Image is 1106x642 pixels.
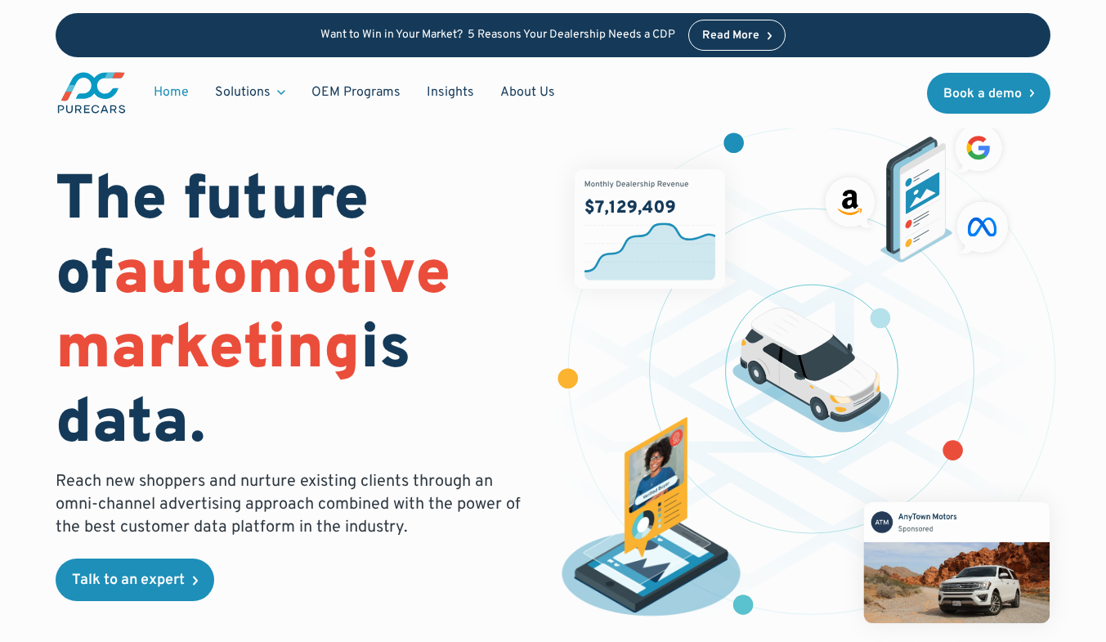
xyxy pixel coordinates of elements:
[549,417,754,622] img: persona of a buyer
[414,77,487,108] a: Insights
[943,88,1022,101] div: Book a demo
[298,77,414,108] a: OEM Programs
[818,118,1015,263] img: ads on social media and advertising partners
[56,470,534,539] p: Reach new shoppers and nurture existing clients through an omni-channel advertising approach comb...
[487,77,568,108] a: About Us
[927,73,1051,114] a: Book a demo
[215,83,271,101] div: Solutions
[688,20,786,51] a: Read More
[56,165,534,464] h1: The future of is data.
[202,77,298,108] div: Solutions
[702,30,759,42] div: Read More
[320,29,675,43] p: Want to Win in Your Market? 5 Reasons Your Dealership Needs a CDP
[141,77,202,108] a: Home
[56,237,450,390] span: automotive marketing
[56,559,214,601] a: Talk to an expert
[56,70,128,115] a: main
[575,169,724,289] img: chart showing monthly dealership revenue of $7m
[732,308,890,433] img: illustration of a vehicle
[72,573,185,588] div: Talk to an expert
[56,70,128,115] img: purecars logo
